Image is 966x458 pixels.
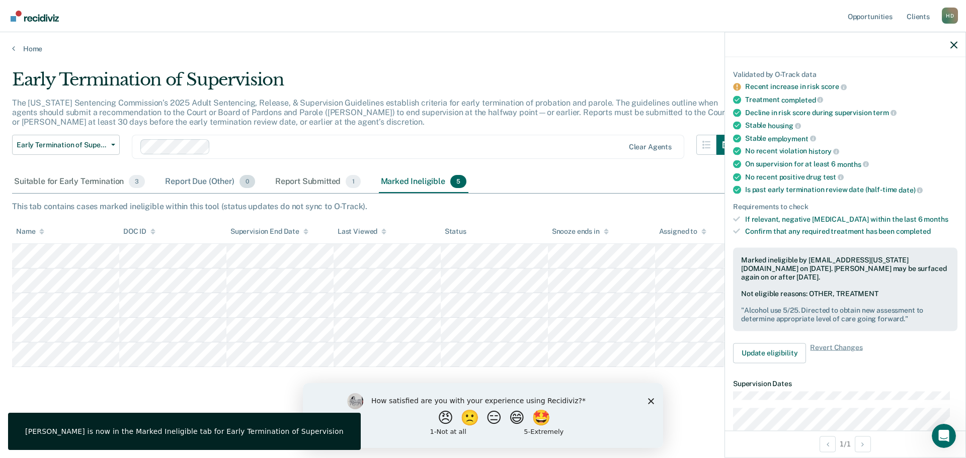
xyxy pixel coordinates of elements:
[12,69,737,98] div: Early Termination of Supervision
[163,171,257,193] div: Report Due (Other)
[450,175,466,188] span: 5
[942,8,958,24] div: H D
[129,175,145,188] span: 3
[899,186,923,194] span: date)
[745,121,957,130] div: Stable
[942,8,958,24] button: Profile dropdown button
[745,215,957,223] div: If relevant, negative [MEDICAL_DATA] within the last 6
[745,159,957,168] div: On supervision for at least 6
[810,343,862,363] span: Revert Changes
[123,227,155,236] div: DOC ID
[809,147,839,155] span: history
[745,82,957,91] div: Recent increase in risk score
[273,171,363,193] div: Report Submitted
[837,160,869,168] span: months
[25,427,344,436] div: [PERSON_NAME] is now in the Marked Ineligible tab for Early Termination of Supervision
[745,172,957,181] div: No recent positive drug
[346,175,360,188] span: 1
[745,95,957,104] div: Treatment
[741,306,949,323] pre: " Alcohol use 5/25. Directed to obtain new assessment to determine appropriate level of care goin...
[230,227,308,236] div: Supervision End Date
[924,215,948,223] span: months
[629,143,672,151] div: Clear agents
[11,11,59,22] img: Recidiviz
[552,227,609,236] div: Snooze ends in
[733,202,957,211] div: Requirements to check
[781,96,824,104] span: completed
[733,343,806,363] button: Update eligibility
[745,134,957,143] div: Stable
[820,436,836,452] button: Previous Opportunity
[733,379,957,388] dt: Supervision Dates
[659,227,706,236] div: Assigned to
[896,227,931,235] span: completed
[745,227,957,236] div: Confirm that any required treatment has been
[855,436,871,452] button: Next Opportunity
[239,175,255,188] span: 0
[823,173,844,181] span: test
[303,383,663,448] iframe: Survey by Kim from Recidiviz
[873,109,896,117] span: term
[12,202,954,211] div: This tab contains cases marked ineligible within this tool (status updates do not sync to O-Track).
[932,424,956,448] iframe: Intercom live chat
[745,108,957,117] div: Decline in risk score during supervision
[338,227,386,236] div: Last Viewed
[733,70,957,78] div: Validated by O-Track data
[379,171,469,193] div: Marked Ineligible
[725,430,965,457] div: 1 / 1
[741,290,949,323] div: Not eligible reasons: OTHER, TREATMENT
[445,227,466,236] div: Status
[741,256,949,281] div: Marked ineligible by [EMAIL_ADDRESS][US_STATE][DOMAIN_NAME] on [DATE]. [PERSON_NAME] may be surfa...
[12,44,954,53] a: Home
[745,147,957,156] div: No recent violation
[745,186,957,195] div: Is past early termination review date (half-time
[17,141,107,149] span: Early Termination of Supervision
[12,171,147,193] div: Suitable for Early Termination
[768,134,816,142] span: employment
[768,121,801,129] span: housing
[16,227,44,236] div: Name
[12,98,728,127] p: The [US_STATE] Sentencing Commission’s 2025 Adult Sentencing, Release, & Supervision Guidelines e...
